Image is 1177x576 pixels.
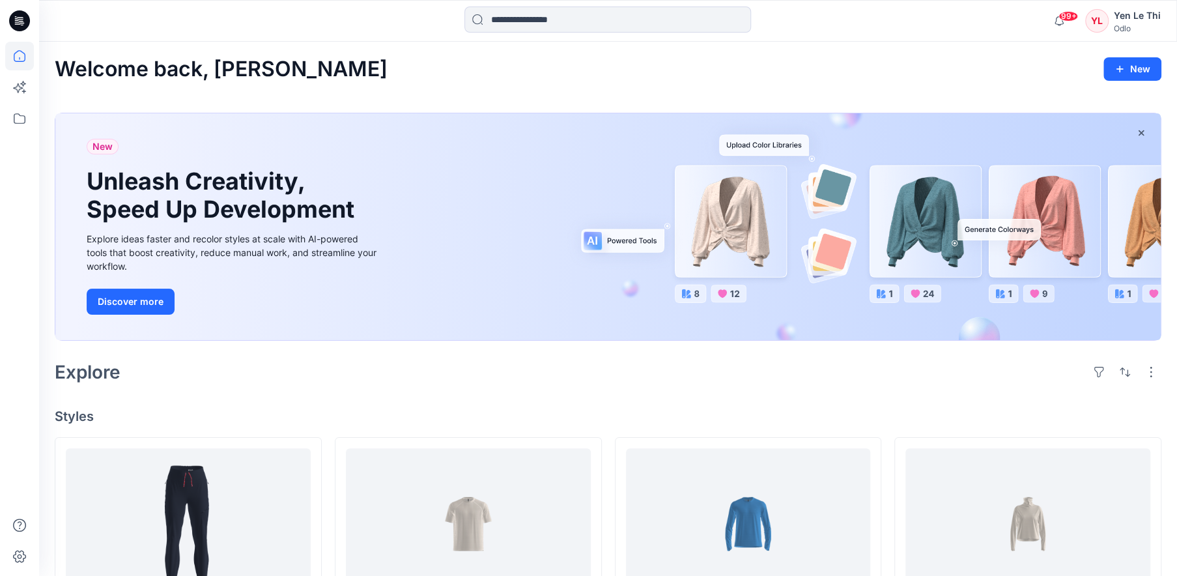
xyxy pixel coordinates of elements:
div: Yen Le Thi [1114,8,1161,23]
span: New [92,139,113,154]
span: 99+ [1058,11,1078,22]
h2: Explore [55,362,121,382]
a: Discover more [87,289,380,315]
h1: Unleash Creativity, Speed Up Development [87,167,360,223]
h4: Styles [55,409,1161,424]
h2: Welcome back, [PERSON_NAME] [55,57,388,81]
button: New [1103,57,1161,81]
div: YL [1085,9,1109,33]
button: Discover more [87,289,175,315]
div: Explore ideas faster and recolor styles at scale with AI-powered tools that boost creativity, red... [87,232,380,273]
div: Odlo [1114,23,1161,33]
